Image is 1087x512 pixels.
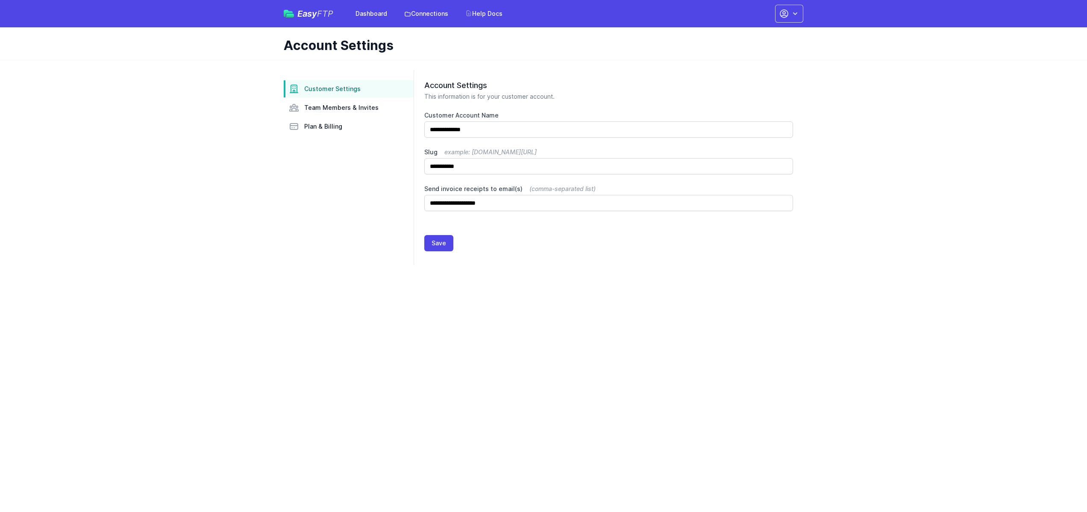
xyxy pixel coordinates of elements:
img: easyftp_logo.png [284,10,294,18]
p: This information is for your customer account. [424,92,793,101]
span: example: [DOMAIN_NAME][URL] [444,148,537,156]
span: FTP [317,9,333,19]
a: Team Members & Invites [284,99,414,116]
a: Customer Settings [284,80,414,97]
a: Plan & Billing [284,118,414,135]
label: Customer Account Name [424,111,793,120]
span: Easy [297,9,333,18]
button: Save [424,235,453,251]
span: Plan & Billing [304,122,342,131]
span: (comma-separated list) [529,185,596,192]
h1: Account Settings [284,38,796,53]
label: Slug [424,148,793,156]
span: Team Members & Invites [304,103,379,112]
a: Help Docs [460,6,508,21]
h2: Account Settings [424,80,793,91]
a: Dashboard [350,6,392,21]
a: Connections [399,6,453,21]
label: Send invoice receipts to email(s) [424,185,793,193]
a: EasyFTP [284,9,333,18]
span: Customer Settings [304,85,361,93]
